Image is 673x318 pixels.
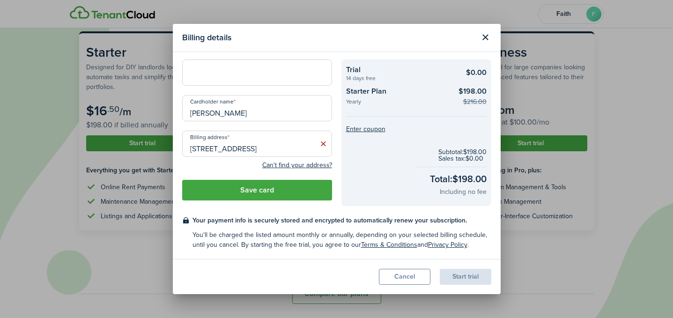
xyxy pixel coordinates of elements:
checkout-summary-item-description: Yearly [346,99,451,107]
checkout-summary-item-main-price: $198.00 [459,86,487,97]
input: Start typing the address and then select from the dropdown [182,131,332,157]
checkout-summary-item-title: Trial [346,64,451,75]
checkout-terms-main: Your payment info is securely stored and encrypted to automatically renew your subscription. [192,215,491,225]
button: Cancel [379,269,430,285]
button: Save card [182,180,332,200]
checkout-summary-item-description: 14 days free [346,75,451,81]
checkout-subtotal-item: Sales tax: $0.00 [438,155,487,162]
checkout-subtotal-item: Subtotal: $198.00 [438,149,487,155]
button: Close modal [478,30,494,45]
checkout-summary-item-old-price: $216.00 [463,97,487,107]
a: Privacy Policy [428,240,467,250]
button: Can't find your address? [262,161,332,170]
checkout-total-secondary: Including no fee [440,187,487,197]
iframe: Secure card payment input frame [188,68,326,77]
a: Terms & Conditions [361,240,417,250]
checkout-terms-secondary: You'll be charged the listed amount monthly or annually, depending on your selected billing sched... [192,230,491,250]
checkout-summary-item-main-price: $0.00 [466,67,487,78]
checkout-summary-item-title: Starter Plan [346,86,451,99]
checkout-total-main: Total: $198.00 [430,172,487,186]
button: Enter coupon [346,126,385,133]
modal-title: Billing details [182,29,475,47]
